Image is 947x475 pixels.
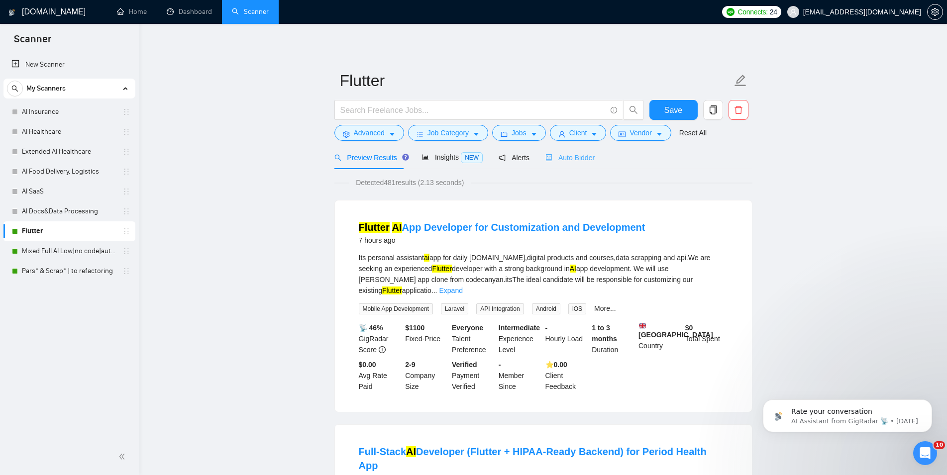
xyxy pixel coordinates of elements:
[117,7,147,16] a: homeHome
[770,6,777,17] span: 24
[656,130,663,138] span: caret-down
[611,107,617,113] span: info-circle
[569,127,587,138] span: Client
[432,265,452,273] mark: Flutter
[497,359,543,392] div: Member Since
[499,324,540,332] b: Intermediate
[122,247,130,255] span: holder
[122,227,130,235] span: holder
[122,207,130,215] span: holder
[452,361,477,369] b: Verified
[349,177,471,188] span: Detected 481 results (2.13 seconds)
[343,130,350,138] span: setting
[638,322,713,339] b: [GEOGRAPHIC_DATA]
[403,359,450,392] div: Company Size
[405,361,415,369] b: 2-9
[406,446,416,457] mark: AI
[357,322,404,355] div: GigRadar Score
[424,254,429,262] mark: ai
[357,359,404,392] div: Avg Rate Paid
[619,130,626,138] span: idcard
[630,127,651,138] span: Vendor
[790,8,797,15] span: user
[379,346,386,353] span: info-circle
[392,222,402,233] mark: AI
[405,324,424,332] b: $ 1100
[501,130,508,138] span: folder
[359,303,433,314] span: Mobile App Development
[6,32,59,53] span: Scanner
[122,148,130,156] span: holder
[403,322,450,355] div: Fixed-Price
[334,125,404,141] button: settingAdvancedcaret-down
[610,125,671,141] button: idcardVendorcaret-down
[382,286,402,294] mark: Flutter
[543,322,590,355] div: Hourly Load
[497,322,543,355] div: Experience Level
[594,304,616,312] a: More...
[340,104,606,116] input: Search Freelance Jobs...
[473,130,480,138] span: caret-down
[7,81,23,96] button: search
[167,7,212,16] a: dashboardDashboard
[427,127,469,138] span: Job Category
[685,324,693,332] b: $ 0
[543,359,590,392] div: Client Feedback
[22,201,116,221] a: AI Docs&Data Processing
[512,127,526,138] span: Jobs
[26,79,66,98] span: My Scanners
[3,79,135,281] li: My Scanners
[683,322,730,355] div: Total Spent
[461,152,483,163] span: NEW
[591,130,598,138] span: caret-down
[545,154,552,161] span: robot
[3,55,135,75] li: New Scanner
[499,154,529,162] span: Alerts
[441,303,468,314] span: Laravel
[359,222,390,233] mark: Flutter
[532,303,560,314] span: Android
[118,452,128,462] span: double-left
[729,105,748,114] span: delete
[22,241,116,261] a: Mixed Full AI Low|no code|automations
[232,7,269,16] a: searchScanner
[431,286,437,294] span: ...
[679,127,707,138] a: Reset All
[499,361,501,369] b: -
[704,105,723,114] span: copy
[452,324,483,332] b: Everyone
[122,267,130,275] span: holder
[703,100,723,120] button: copy
[22,182,116,201] a: AI SaaS
[550,125,607,141] button: userClientcaret-down
[359,361,376,369] b: $0.00
[359,446,707,471] a: Full-StackAIDeveloper (Flutter + HIPAA-Ready Backend) for Period Health App
[359,222,645,233] a: Flutter AIApp Developer for Customization and Development
[624,105,643,114] span: search
[122,128,130,136] span: holder
[22,162,116,182] a: AI Food Delivery, Logistics
[422,153,483,161] span: Insights
[354,127,385,138] span: Advanced
[927,4,943,20] button: setting
[122,108,130,116] span: holder
[913,441,937,465] iframe: Intercom live chat
[439,286,462,294] a: Expand
[389,130,396,138] span: caret-down
[122,168,130,176] span: holder
[639,322,646,329] img: 🇬🇧
[727,8,735,16] img: upwork-logo.png
[748,379,947,448] iframe: Intercom notifications message
[22,221,116,241] a: Flutter
[22,142,116,162] a: Extended AI Healthcare
[122,188,130,195] span: holder
[737,6,767,17] span: Connects:
[636,322,683,355] div: Country
[492,125,546,141] button: folderJobscaret-down
[570,265,576,273] mark: AI
[334,154,341,161] span: search
[7,85,22,92] span: search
